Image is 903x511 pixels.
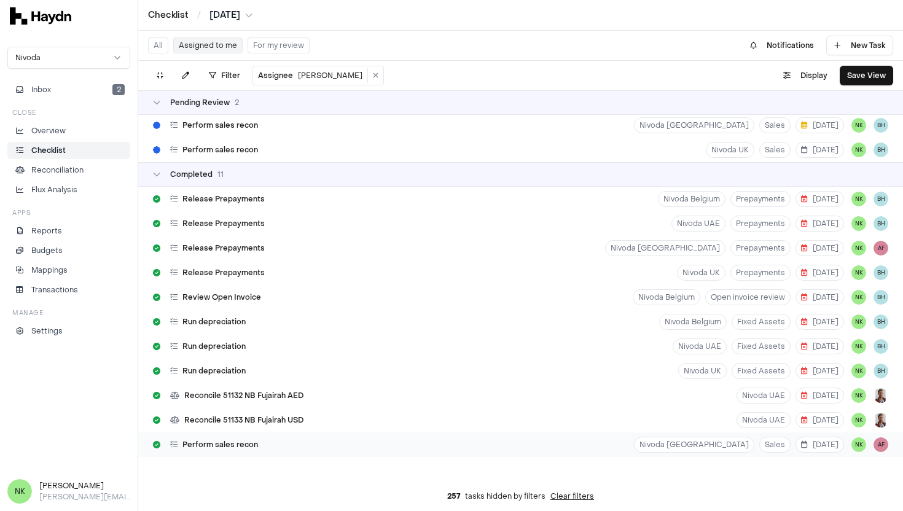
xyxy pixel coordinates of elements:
[182,145,258,155] span: Perform sales recon
[874,265,888,280] button: BH
[801,268,838,278] span: [DATE]
[801,440,838,450] span: [DATE]
[730,265,791,281] button: Prepayments
[39,491,130,502] p: [PERSON_NAME][EMAIL_ADDRESS][DOMAIN_NAME]
[7,81,130,98] button: Inbox2
[173,37,243,53] button: Assigned to me
[801,219,838,228] span: [DATE]
[851,290,866,305] button: NK
[801,292,838,302] span: [DATE]
[851,437,866,452] button: NK
[447,491,460,501] span: 257
[874,290,888,305] span: BH
[148,9,189,21] a: Checklist
[801,391,838,400] span: [DATE]
[874,388,888,403] img: JP Smit
[182,268,265,278] span: Release Prepayments
[182,317,246,327] span: Run depreciation
[31,84,51,95] span: Inbox
[795,265,844,281] button: [DATE]
[851,413,866,427] button: NK
[801,120,838,130] span: [DATE]
[184,415,303,425] span: Reconcile 51133 NB Fujairah USD
[795,437,844,453] button: [DATE]
[634,117,754,133] button: Nivoda [GEOGRAPHIC_DATA]
[235,98,239,107] span: 2
[851,388,866,403] span: NK
[874,192,888,206] button: BH
[7,479,32,504] span: NK
[7,222,130,240] a: Reports
[7,262,130,279] a: Mappings
[874,364,888,378] span: BH
[851,192,866,206] span: NK
[851,364,866,378] button: NK
[874,437,888,452] span: AF
[851,314,866,329] span: NK
[737,412,791,428] button: Nivoda UAE
[874,339,888,354] span: BH
[737,388,791,404] button: Nivoda UAE
[12,208,31,217] h3: Apps
[795,338,844,354] button: [DATE]
[31,284,78,295] p: Transactions
[730,216,791,232] button: Prepayments
[182,194,265,204] span: Release Prepayments
[795,142,844,158] button: [DATE]
[732,314,791,330] button: Fixed Assets
[705,289,791,305] button: Open invoice review
[706,142,754,158] button: Nivoda UK
[112,84,125,95] span: 2
[31,125,66,136] p: Overview
[170,170,213,179] span: Completed
[195,9,203,21] span: /
[851,241,866,255] button: NK
[10,7,71,25] img: svg+xml,%3c
[795,216,844,232] button: [DATE]
[826,36,893,55] button: New Task
[12,108,36,117] h3: Close
[795,363,844,379] button: [DATE]
[634,437,754,453] button: Nivoda [GEOGRAPHIC_DATA]
[851,216,866,231] button: NK
[801,317,838,327] span: [DATE]
[31,145,66,156] p: Checklist
[31,326,63,337] p: Settings
[184,391,303,400] span: Reconcile 51132 NB Fujairah AED
[7,142,130,159] a: Checklist
[851,339,866,354] button: NK
[874,216,888,231] button: BH
[874,413,888,427] img: JP Smit
[874,118,888,133] span: BH
[201,66,248,85] button: Filter
[776,66,835,85] button: Display
[840,66,893,85] button: Save View
[801,341,838,351] span: [DATE]
[673,338,727,354] button: Nivoda UAE
[182,366,246,376] span: Run depreciation
[31,165,84,176] p: Reconciliation
[209,9,240,21] span: [DATE]
[182,341,246,351] span: Run depreciation
[31,265,68,276] p: Mappings
[801,194,838,204] span: [DATE]
[148,9,252,21] nav: breadcrumb
[138,482,903,511] div: tasks hidden by filters
[633,289,700,305] button: Nivoda Belgium
[170,98,230,107] span: Pending Review
[874,142,888,157] span: BH
[182,243,265,253] span: Release Prepayments
[795,289,844,305] button: [DATE]
[671,216,725,232] button: Nivoda UAE
[795,117,844,133] button: [DATE]
[795,240,844,256] button: [DATE]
